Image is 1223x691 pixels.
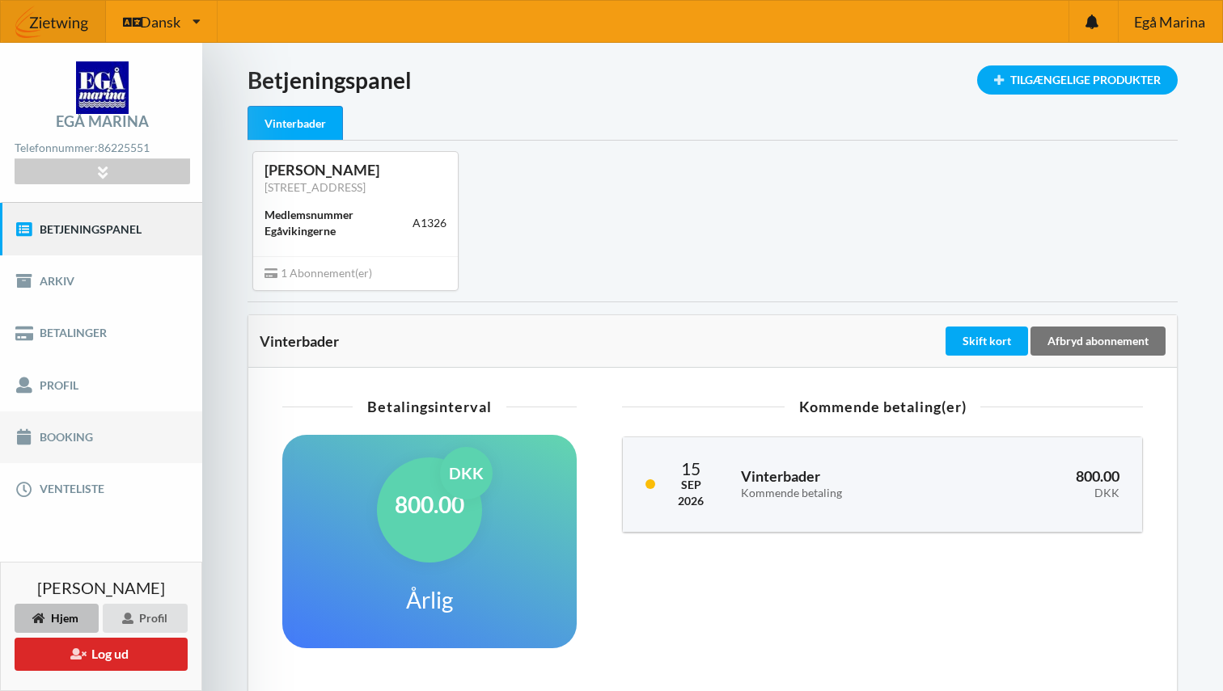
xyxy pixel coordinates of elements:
span: Egå Marina [1134,15,1205,29]
div: DKK [971,487,1120,500]
div: Betalingsinterval [282,399,577,414]
img: logo [76,61,129,114]
div: A1326 [413,215,446,231]
div: 2026 [678,493,704,509]
div: Profil [103,604,188,633]
h1: Årlig [406,585,453,614]
div: [PERSON_NAME] [264,161,446,179]
h1: Betjeningspanel [248,65,1178,95]
div: Sep [678,477,704,493]
div: Afbryd abonnement [1030,327,1166,356]
div: DKK [440,447,493,499]
div: Kommende betaling [741,487,948,500]
div: Tilgængelige Produkter [977,65,1178,95]
div: Vinterbader [260,333,942,349]
strong: 86225551 [98,141,150,154]
div: Medlemsnummer Egåvikingerne [264,207,413,239]
div: Kommende betaling(er) [622,399,1143,414]
div: 15 [678,460,704,477]
h3: 800.00 [971,467,1120,499]
span: [PERSON_NAME] [37,579,165,596]
h3: Vinterbader [741,467,948,499]
div: Skift kort [946,327,1028,356]
div: Egå Marina [56,114,149,129]
span: 1 Abonnement(er) [264,266,372,280]
h1: 800.00 [395,490,464,519]
div: Vinterbader [248,106,343,141]
div: Telefonnummer: [15,137,189,159]
span: Dansk [140,15,180,29]
a: [STREET_ADDRESS] [264,180,366,194]
button: Log ud [15,638,188,671]
div: Hjem [15,604,99,633]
